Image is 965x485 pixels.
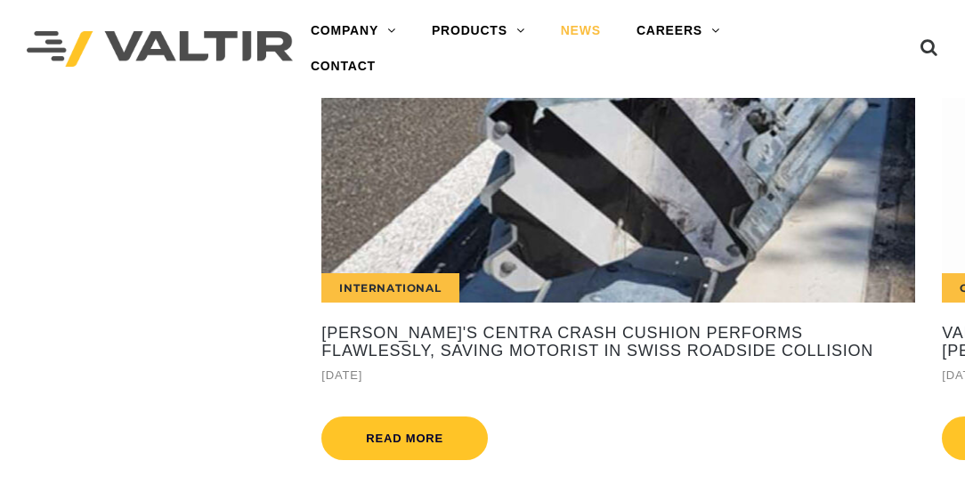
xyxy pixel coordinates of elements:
[293,13,414,49] a: COMPANY
[543,13,619,49] a: NEWS
[321,325,915,360] a: [PERSON_NAME]'s CENTRA Crash Cushion Performs Flawlessly, Saving Motorist in Swiss Roadside Colli...
[293,49,393,85] a: CONTACT
[414,13,543,49] a: PRODUCTS
[619,13,738,49] a: CAREERS
[27,31,293,67] img: Valtir
[321,273,458,303] div: International
[321,98,915,303] a: International
[321,416,488,460] a: Read more
[321,365,915,385] div: [DATE]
